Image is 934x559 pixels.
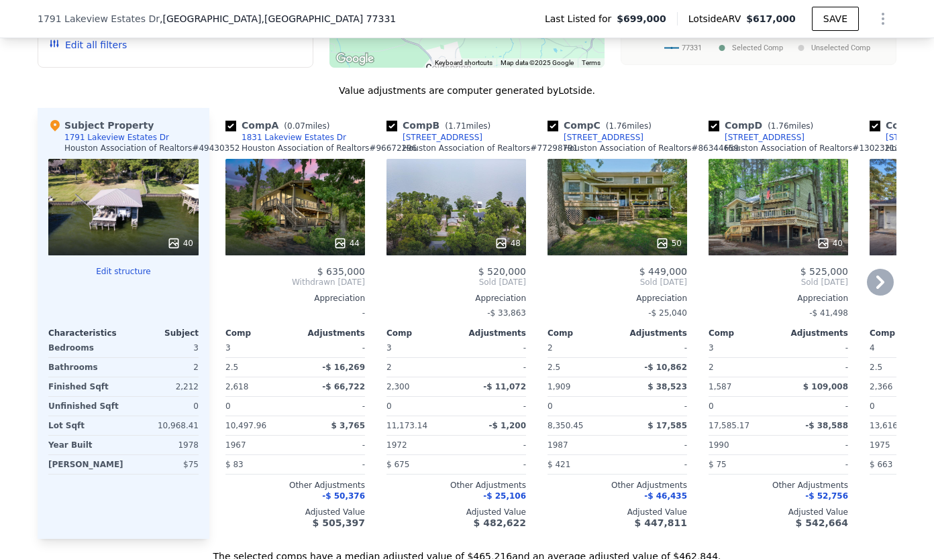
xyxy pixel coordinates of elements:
[620,436,687,454] div: -
[456,328,526,338] div: Adjustments
[313,517,365,528] span: $ 505,397
[548,507,687,517] div: Adjusted Value
[386,277,526,288] span: Sold [DATE]
[225,436,293,454] div: 1967
[800,266,848,277] span: $ 525,000
[386,460,409,469] span: $ 675
[778,328,848,338] div: Adjustments
[225,421,266,430] span: 10,497.96
[459,397,526,416] div: -
[225,132,346,143] a: 1831 Lakeview Estates Dr
[386,382,409,391] span: 2,300
[48,358,121,377] div: Bathrooms
[386,421,427,430] span: 11,173.14
[386,358,454,377] div: 2
[129,455,199,474] div: $75
[647,421,687,430] span: $ 17,585
[126,397,199,416] div: 0
[489,421,526,430] span: -$ 1,200
[601,121,657,131] span: ( miles)
[262,13,397,24] span: , [GEOGRAPHIC_DATA] 77331
[295,328,365,338] div: Adjustments
[483,491,526,501] span: -$ 25,106
[781,358,848,377] div: -
[386,328,456,338] div: Comp
[225,293,365,304] div: Appreciation
[287,121,305,131] span: 0.07
[386,401,392,411] span: 0
[386,436,454,454] div: 1972
[48,436,121,454] div: Year Built
[635,517,687,528] span: $ 447,811
[870,401,875,411] span: 0
[126,416,199,435] div: 10,968.41
[548,401,553,411] span: 0
[582,59,601,66] a: Terms (opens in new tab)
[617,12,666,25] span: $699,000
[386,480,526,491] div: Other Adjustments
[225,304,365,322] div: -
[386,293,526,304] div: Appreciation
[803,382,848,391] span: $ 109,008
[333,50,377,68] a: Open this area in Google Maps (opens a new window)
[225,507,365,517] div: Adjusted Value
[386,507,526,517] div: Adjusted Value
[459,455,526,474] div: -
[548,382,570,391] span: 1,909
[548,460,570,469] span: $ 421
[709,328,778,338] div: Comp
[781,436,848,454] div: -
[49,38,127,52] button: Edit all filters
[870,382,892,391] span: 2,366
[709,132,805,143] a: [STREET_ADDRESS]
[48,338,121,357] div: Bedrooms
[501,59,574,66] span: Map data ©2025 Google
[317,266,365,277] span: $ 635,000
[333,50,377,68] img: Google
[487,308,526,318] span: -$ 33,863
[620,455,687,474] div: -
[548,358,615,377] div: 2.5
[478,266,526,277] span: $ 520,000
[781,397,848,416] div: -
[459,338,526,357] div: -
[771,121,789,131] span: 1.76
[709,436,776,454] div: 1990
[322,363,365,372] span: -$ 16,269
[564,132,643,143] div: [STREET_ADDRESS]
[609,121,627,131] span: 1.76
[386,132,482,143] a: [STREET_ADDRESS]
[126,358,199,377] div: 2
[620,338,687,357] div: -
[48,119,154,132] div: Subject Property
[225,382,248,391] span: 2,618
[620,397,687,416] div: -
[709,277,848,288] span: Sold [DATE]
[617,328,687,338] div: Adjustments
[809,308,848,318] span: -$ 41,498
[126,377,199,396] div: 2,212
[225,277,365,288] span: Withdrawn [DATE]
[781,338,848,357] div: -
[242,132,346,143] div: 1831 Lakeview Estates Dr
[403,143,578,153] div: Houston Association of Realtors # 77298791
[160,12,396,25] span: , [GEOGRAPHIC_DATA]
[459,436,526,454] div: -
[225,328,295,338] div: Comp
[448,121,466,131] span: 1.71
[403,132,482,143] div: [STREET_ADDRESS]
[709,293,848,304] div: Appreciation
[870,460,892,469] span: $ 663
[709,119,819,132] div: Comp D
[564,143,739,153] div: Houston Association of Realtors # 86344659
[688,12,746,25] span: Lotside ARV
[709,382,731,391] span: 1,587
[298,397,365,416] div: -
[298,455,365,474] div: -
[725,143,900,153] div: Houston Association of Realtors # 13023212
[709,507,848,517] div: Adjusted Value
[682,44,702,52] text: 77331
[386,119,496,132] div: Comp B
[48,397,121,416] div: Unfinished Sqft
[322,382,365,391] span: -$ 66,722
